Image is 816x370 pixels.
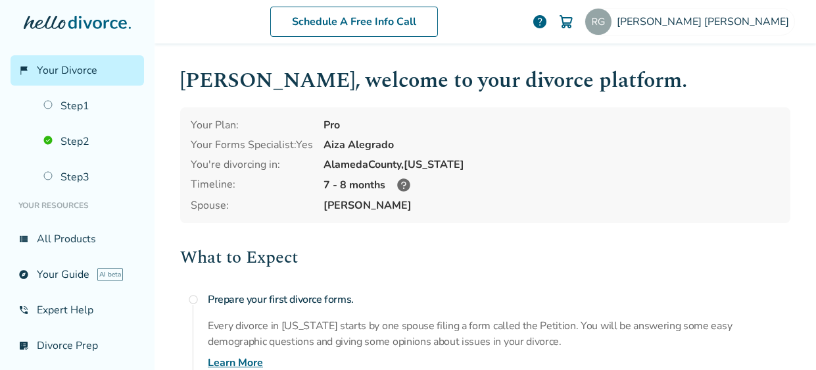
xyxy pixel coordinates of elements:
[36,91,144,121] a: Step1
[585,9,612,35] img: rgarlick02@gmail.com
[18,340,29,351] span: list_alt_check
[532,14,548,30] a: help
[191,118,313,132] div: Your Plan:
[270,7,438,37] a: Schedule A Free Info Call
[191,177,313,193] div: Timeline:
[191,157,313,172] div: You're divorcing in:
[324,177,780,193] div: 7 - 8 months
[18,305,29,315] span: phone_in_talk
[11,330,144,361] a: list_alt_checkDivorce Prep
[191,198,313,213] span: Spouse:
[18,65,29,76] span: flag_2
[188,294,199,305] span: radio_button_unchecked
[324,138,780,152] div: Aiza Alegrado
[324,157,780,172] div: Alameda County, [US_STATE]
[208,286,790,313] h4: Prepare your first divorce forms.
[11,55,144,86] a: flag_2Your Divorce
[11,192,144,219] li: Your Resources
[18,269,29,280] span: explore
[11,224,144,254] a: view_listAll Products
[97,268,123,281] span: AI beta
[208,318,790,350] p: Every divorce in [US_STATE] starts by one spouse filing a form called the Petition. You will be a...
[180,244,790,271] h2: What to Expect
[18,234,29,244] span: view_list
[11,259,144,290] a: exploreYour GuideAI beta
[191,138,313,152] div: Your Forms Specialist: Yes
[36,162,144,192] a: Step3
[558,14,574,30] img: Cart
[180,65,790,97] h1: [PERSON_NAME] , welcome to your divorce platform.
[617,14,794,29] span: [PERSON_NAME] [PERSON_NAME]
[750,307,816,370] iframe: Chat Widget
[11,295,144,325] a: phone_in_talkExpert Help
[36,126,144,157] a: Step2
[37,63,97,78] span: Your Divorce
[324,198,780,213] span: [PERSON_NAME]
[324,118,780,132] div: Pro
